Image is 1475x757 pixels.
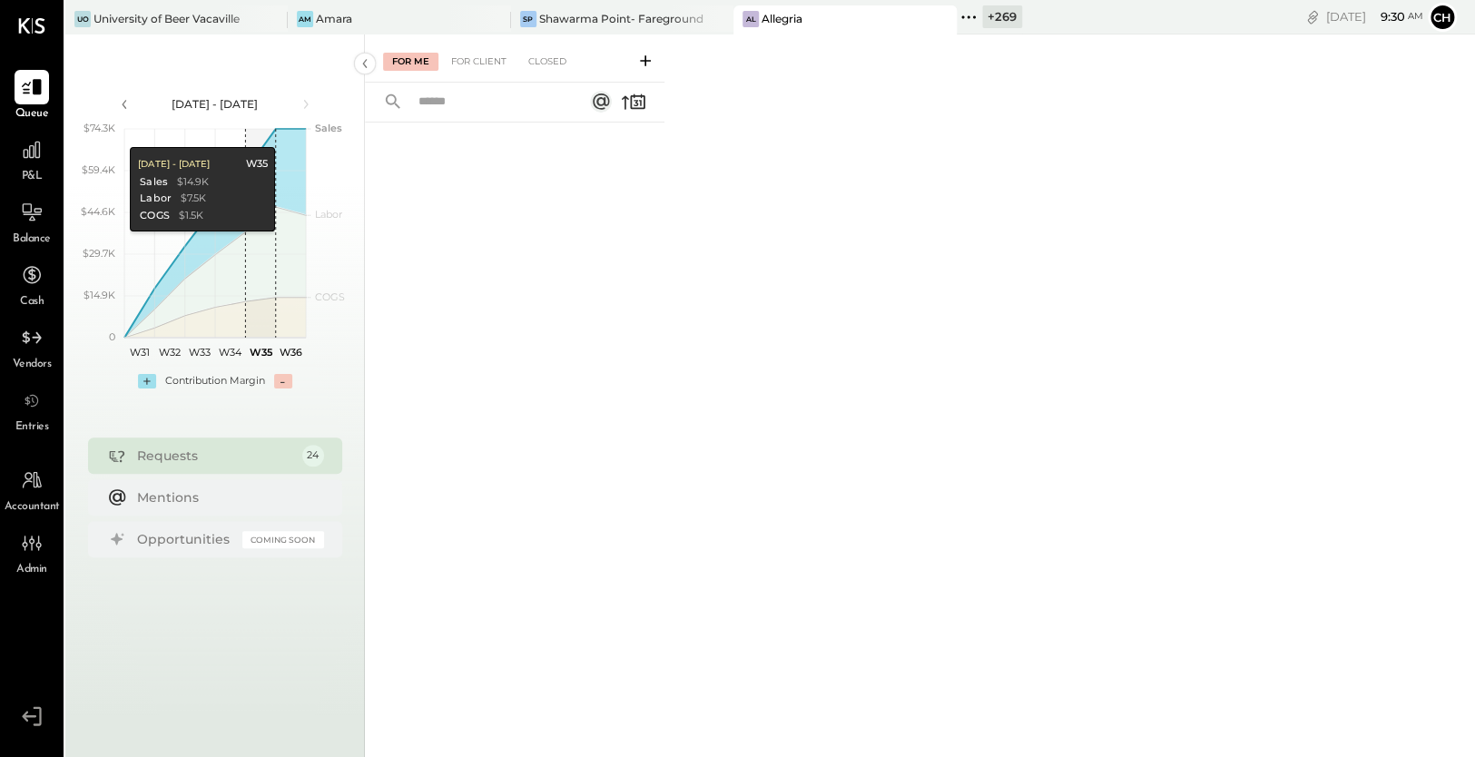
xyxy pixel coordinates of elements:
text: 0 [109,330,115,343]
div: + [138,374,156,388]
text: W35 [249,346,272,359]
span: Balance [13,231,51,248]
button: Ch [1428,3,1457,32]
div: $7.5K [180,192,205,206]
div: $14.9K [176,175,208,190]
text: Labor [315,208,342,221]
text: W36 [279,346,301,359]
div: Coming Soon [242,531,324,548]
div: University of Beer Vacaville [93,11,240,26]
div: For Client [442,53,516,71]
text: W32 [159,346,181,359]
div: Labor [140,192,171,206]
div: [DATE] - [DATE] [138,96,292,112]
a: Vendors [1,320,63,373]
div: Allegria [762,11,802,26]
a: Cash [1,258,63,310]
div: Requests [137,447,293,465]
div: Closed [519,53,575,71]
span: P&L [22,169,43,185]
a: P&L [1,133,63,185]
div: + 269 [982,5,1022,28]
div: Amara [316,11,352,26]
span: Accountant [5,499,60,516]
div: 24 [302,445,324,467]
div: For Me [383,53,438,71]
span: Vendors [13,357,52,373]
a: Accountant [1,463,63,516]
div: W35 [245,157,267,172]
div: Uo [74,11,91,27]
text: $59.4K [82,163,115,176]
text: $29.7K [83,247,115,260]
div: [DATE] [1326,8,1423,25]
div: Contribution Margin [165,374,265,388]
a: Queue [1,70,63,123]
text: COGS [315,290,345,303]
text: W34 [219,346,242,359]
a: Entries [1,383,63,436]
text: $74.3K [84,122,115,134]
div: Al [742,11,759,27]
div: COGS [140,209,169,223]
div: Shawarma Point- Fareground [539,11,703,26]
div: Opportunities [137,530,233,548]
div: [DATE] - [DATE] [138,158,209,171]
a: Balance [1,195,63,248]
text: W31 [129,346,149,359]
text: $14.9K [84,289,115,301]
span: Queue [15,106,49,123]
span: Admin [16,562,47,578]
div: - [274,374,292,388]
text: Sales [315,122,342,134]
span: Entries [15,419,49,436]
div: copy link [1303,7,1322,26]
text: $44.6K [81,205,115,218]
div: Sales [140,175,167,190]
a: Admin [1,526,63,578]
div: $1.5K [178,209,202,223]
span: Cash [20,294,44,310]
div: Am [297,11,313,27]
text: W33 [189,346,211,359]
div: SP [520,11,536,27]
div: Mentions [137,488,315,506]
